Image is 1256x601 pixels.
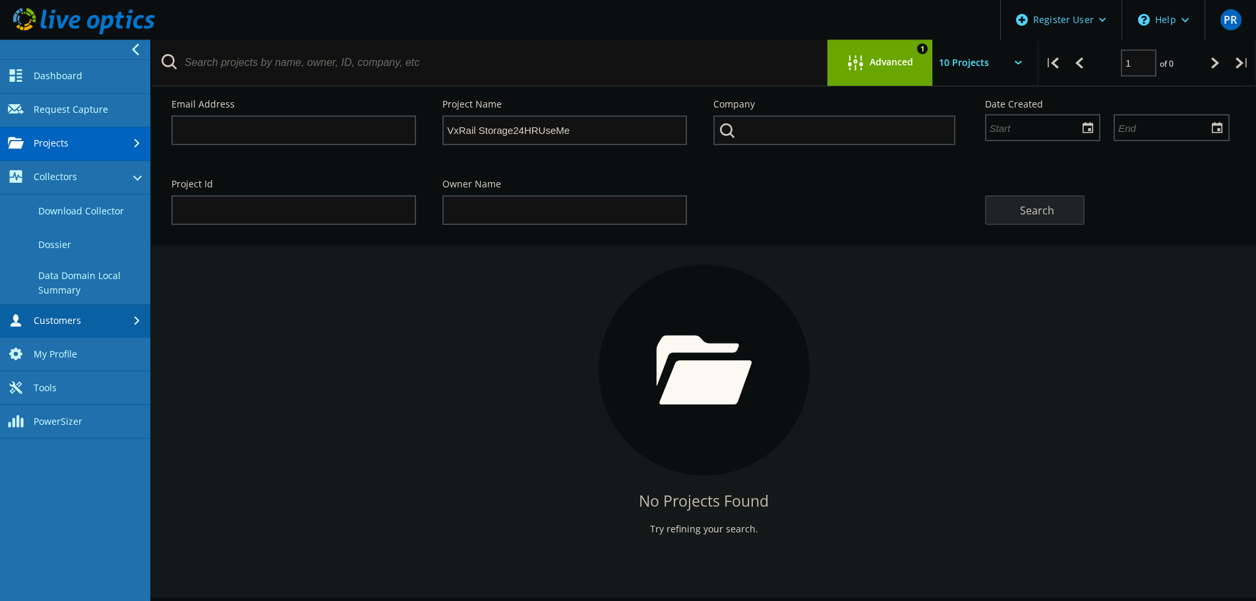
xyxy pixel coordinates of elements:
label: Company [713,100,958,109]
div: | [1038,40,1065,86]
svg: \n [1138,14,1150,26]
a: Live Optics Dashboard [13,28,155,37]
button: Search [985,195,1085,225]
span: Advanced [870,57,913,67]
span: PR [1224,15,1237,25]
label: Date Created [985,100,1230,109]
input: End [1115,115,1219,140]
span: Search [1020,203,1054,218]
h4: No Projects Found [178,490,1230,512]
label: Project Name [442,100,687,109]
input: Start [986,115,1091,140]
div: | [1229,40,1256,86]
input: Search projects by name, owner, ID, company, etc [152,40,828,86]
label: Project Id [171,179,416,189]
span: of 0 [1160,58,1174,69]
p: Try refining your search. [178,519,1230,540]
label: Email Address [171,100,416,109]
label: Owner Name [442,179,687,189]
